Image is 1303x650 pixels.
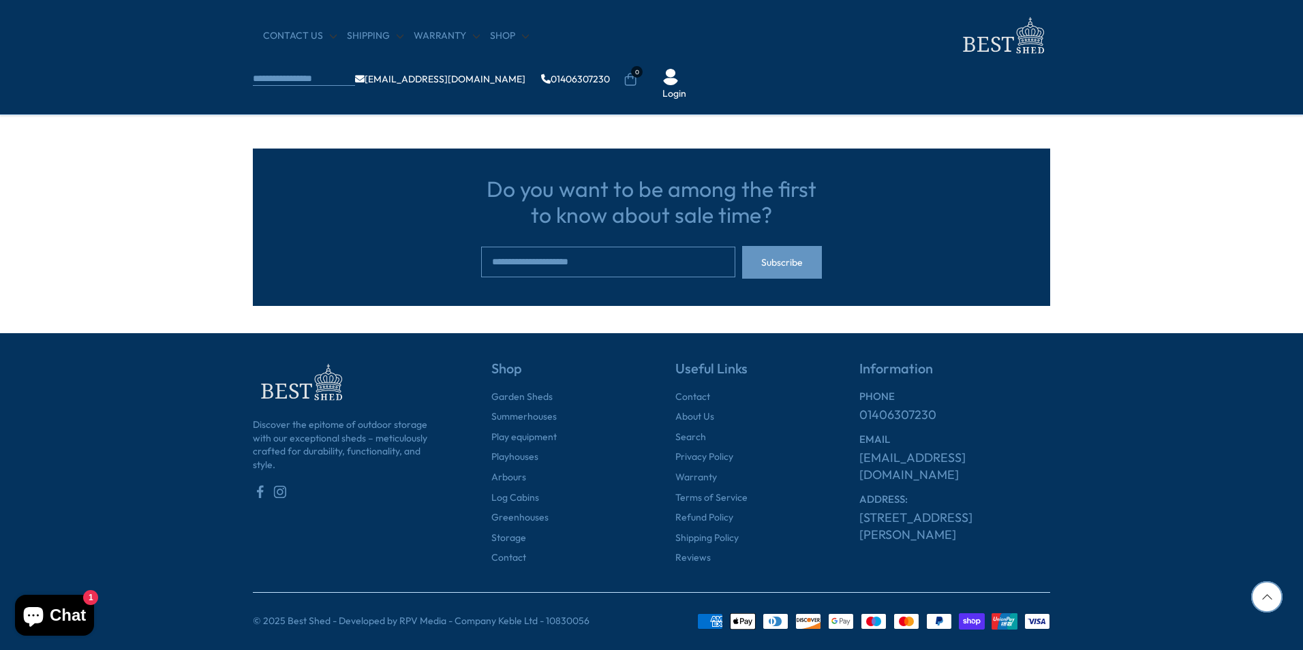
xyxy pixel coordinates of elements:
[675,390,710,404] a: Contact
[859,493,1050,506] h6: ADDRESS:
[675,511,733,525] a: Refund Policy
[481,176,822,228] h3: Do you want to be among the first to know about sale time?
[491,531,526,545] a: Storage
[675,431,706,444] a: Search
[491,450,538,464] a: Playhouses
[859,360,1050,390] h5: Information
[662,69,679,85] img: User Icon
[955,14,1050,58] img: logo
[491,491,539,505] a: Log Cabins
[675,491,748,505] a: Terms of Service
[491,511,549,525] a: Greenhouses
[859,433,1050,446] h6: EMAIL
[675,450,733,464] a: Privacy Policy
[859,406,936,423] a: 01406307230
[761,258,803,267] span: Subscribe
[253,615,589,628] p: © 2025 Best Shed - Developed by RPV Media - Company Keble Ltd - 10830056
[491,360,628,390] h5: Shop
[491,471,526,484] a: Arbours
[662,87,686,101] a: Login
[742,246,822,279] button: Subscribe
[491,390,553,404] a: Garden Sheds
[859,509,1050,543] a: [STREET_ADDRESS][PERSON_NAME]
[859,390,1050,403] h6: PHONE
[253,360,348,405] img: footer-logo
[541,74,610,84] a: 01406307230
[355,74,525,84] a: [EMAIL_ADDRESS][DOMAIN_NAME]
[491,551,526,565] a: Contact
[624,73,637,87] a: 0
[263,29,337,43] a: CONTACT US
[491,431,557,444] a: Play equipment
[253,418,444,485] p: Discover the epitome of outdoor storage with our exceptional sheds – meticulously crafted for dur...
[675,531,739,545] a: Shipping Policy
[414,29,480,43] a: Warranty
[859,449,1050,483] a: [EMAIL_ADDRESS][DOMAIN_NAME]
[675,360,812,390] h5: Useful Links
[491,410,557,424] a: Summerhouses
[11,595,98,639] inbox-online-store-chat: Shopify online store chat
[347,29,403,43] a: Shipping
[675,551,711,565] a: Reviews
[631,66,643,78] span: 0
[490,29,529,43] a: Shop
[675,410,714,424] a: About Us
[675,471,717,484] a: Warranty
